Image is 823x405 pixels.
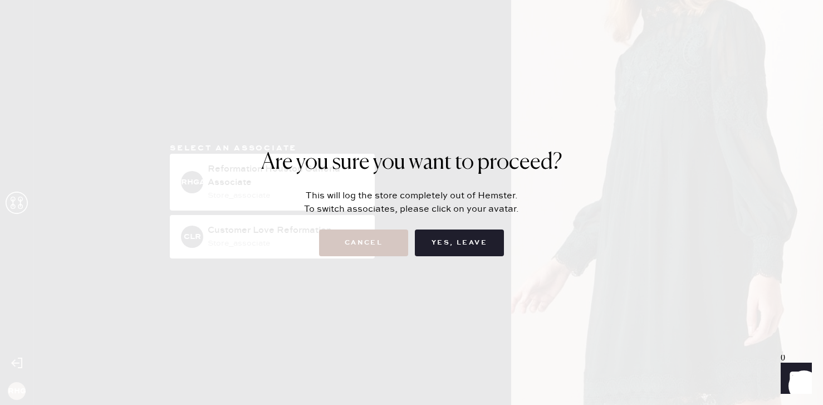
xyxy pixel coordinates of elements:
button: Cancel [319,230,408,256]
button: Yes, Leave [415,230,504,256]
div: This will log the store completely out of Hemster. To switch associates, please click on your ava... [261,189,562,216]
iframe: Front Chat [770,355,818,403]
h1: Are you sure you want to proceed? [261,149,562,176]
